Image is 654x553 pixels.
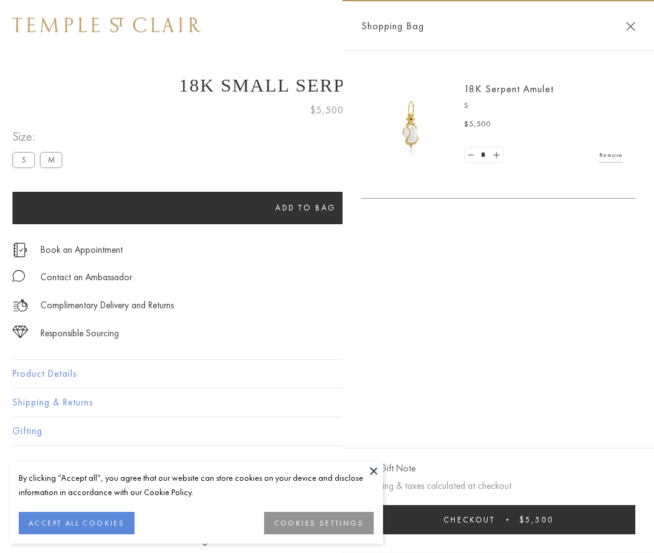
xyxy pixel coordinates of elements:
[12,152,35,168] label: S
[264,512,374,534] button: COOKIES SETTINGS
[12,243,27,257] img: icon_appointment.svg
[626,22,635,31] button: Close Shopping Bag
[12,389,642,417] button: Shipping & Returns
[40,298,174,313] p: Complimentary Delivery and Returns
[374,87,448,162] img: P51836-E11SERPPV
[40,326,119,341] div: Responsible Sourcing
[19,471,374,499] div: By clicking “Accept all”, you agree that our website can store cookies on your device and disclos...
[464,82,554,95] a: 18K Serpent Amulet
[19,512,135,534] button: ACCEPT ALL COOKIES
[361,461,415,476] button: Add Gift Note
[361,478,635,494] p: Shipping & taxes calculated at checkout
[12,326,28,338] img: icon_sourcing.svg
[490,148,502,163] a: Set quantity to 2
[40,152,62,168] label: M
[40,243,123,257] a: Book an Appointment
[12,75,642,96] h1: 18K Small Serpent Amulet
[361,505,635,534] button: Checkout $5,500
[599,148,623,162] a: Remove
[464,118,491,131] span: $5,500
[12,417,642,445] button: Gifting
[464,100,623,112] p: S
[443,514,495,525] span: Checkout
[40,270,132,285] div: Contact an Ambassador
[12,17,201,32] img: Temple St. Clair
[12,192,599,224] button: Add to bag
[12,270,25,282] img: MessageIcon-01_2.svg
[12,360,642,388] button: Product Details
[275,202,336,213] span: Add to bag
[310,102,344,118] span: $5,500
[519,514,554,525] span: $5,500
[12,298,28,313] img: icon_delivery.svg
[465,148,477,163] a: Set quantity to 0
[361,18,424,34] span: Shopping Bag
[12,126,67,147] span: Size:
